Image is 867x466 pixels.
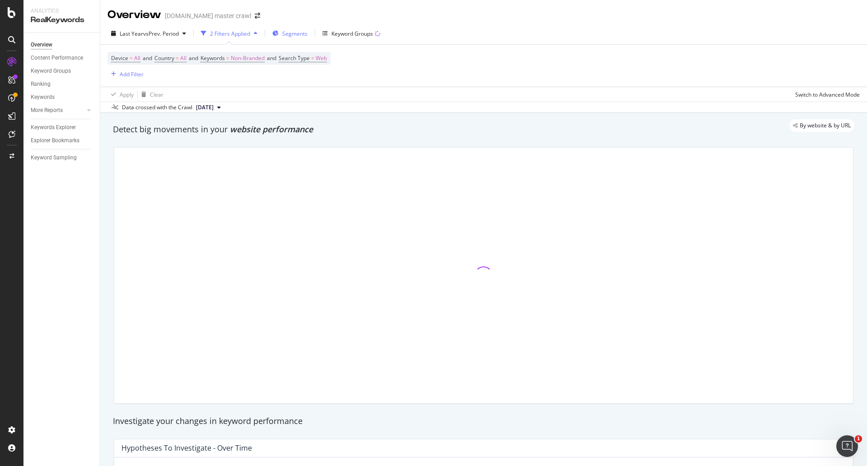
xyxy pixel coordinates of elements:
a: Keyword Groups [31,66,93,76]
span: By website & by URL [800,123,851,128]
span: = [130,54,133,62]
a: Keywords [31,93,93,102]
div: Ranking [31,79,51,89]
button: Clear [138,87,163,102]
div: RealKeywords [31,15,93,25]
div: Keyword Groups [31,66,71,76]
button: [DATE] [192,102,224,113]
div: arrow-right-arrow-left [255,13,260,19]
button: Apply [107,87,134,102]
a: Explorer Bookmarks [31,136,93,145]
span: = [311,54,314,62]
span: 1 [855,435,862,443]
span: = [226,54,229,62]
div: Keyword Groups [331,30,373,37]
div: Overview [31,40,52,50]
a: Content Performance [31,53,93,63]
div: Keyword Sampling [31,153,77,163]
div: Content Performance [31,53,83,63]
span: 2025 Sep. 8th [196,103,214,112]
button: Keyword Groups [319,26,384,41]
span: vs Prev. Period [143,30,179,37]
div: Keywords Explorer [31,123,76,132]
button: Segments [269,26,311,41]
div: Data crossed with the Crawl [122,103,192,112]
span: and [189,54,198,62]
div: Investigate your changes in keyword performance [113,415,854,427]
div: Switch to Advanced Mode [795,91,860,98]
span: Country [154,54,174,62]
span: Segments [282,30,308,37]
iframe: Intercom live chat [836,435,858,457]
div: [DOMAIN_NAME] master crawl [165,11,251,20]
div: Add Filter [120,70,144,78]
div: Overview [107,7,161,23]
div: 2 Filters Applied [210,30,250,37]
span: All [134,52,140,65]
span: = [176,54,179,62]
span: Device [111,54,128,62]
div: Analytics [31,7,93,15]
div: Explorer Bookmarks [31,136,79,145]
span: Non-Branded [231,52,265,65]
div: More Reports [31,106,63,115]
div: legacy label [789,119,854,132]
div: Clear [150,91,163,98]
a: More Reports [31,106,84,115]
div: Keywords [31,93,55,102]
span: Web [316,52,327,65]
a: Keyword Sampling [31,153,93,163]
span: and [143,54,152,62]
div: Apply [120,91,134,98]
a: Overview [31,40,93,50]
span: Keywords [200,54,225,62]
button: Add Filter [107,69,144,79]
span: Last Year [120,30,143,37]
div: Hypotheses to Investigate - Over Time [121,443,252,452]
span: All [180,52,186,65]
button: Last YearvsPrev. Period [107,26,190,41]
a: Keywords Explorer [31,123,93,132]
span: and [267,54,276,62]
span: Search Type [279,54,310,62]
button: Switch to Advanced Mode [792,87,860,102]
button: 2 Filters Applied [197,26,261,41]
a: Ranking [31,79,93,89]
